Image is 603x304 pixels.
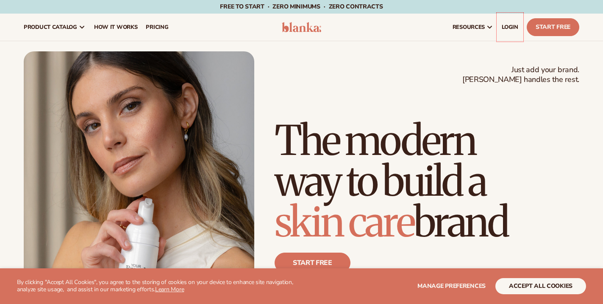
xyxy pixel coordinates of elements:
span: resources [453,24,485,31]
button: Manage preferences [417,278,486,294]
a: Start free [275,253,350,273]
span: How It Works [94,24,138,31]
img: logo [282,22,322,32]
p: By clicking "Accept All Cookies", you agree to the storing of cookies on your device to enhance s... [17,279,312,293]
span: Manage preferences [417,282,486,290]
a: resources [448,14,497,41]
span: Free to start · ZERO minimums · ZERO contracts [220,3,383,11]
span: product catalog [24,24,77,31]
span: Just add your brand. [PERSON_NAME] handles the rest. [462,65,579,85]
h1: The modern way to build a brand [275,120,579,242]
button: accept all cookies [495,278,586,294]
a: How It Works [90,14,142,41]
span: skin care [275,197,414,248]
a: LOGIN [497,14,522,41]
a: Learn More [155,285,184,293]
a: Start Free [527,18,579,36]
a: product catalog [19,14,90,41]
span: pricing [146,24,168,31]
span: LOGIN [502,24,518,31]
a: pricing [142,14,172,41]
